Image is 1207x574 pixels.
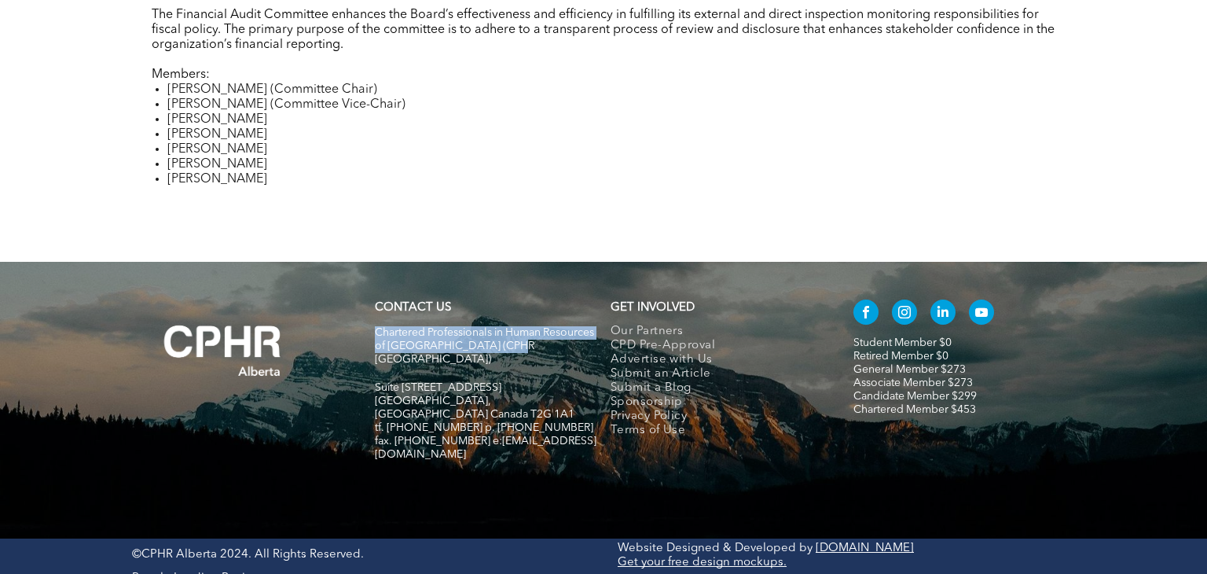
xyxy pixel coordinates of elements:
li: [PERSON_NAME] [167,112,1055,127]
img: A white background with a few lines on it [132,293,313,408]
a: Advertise with Us [611,353,820,367]
a: free design mockups. [668,557,787,568]
a: [DOMAIN_NAME] [816,543,914,554]
li: [PERSON_NAME] [167,172,1055,187]
a: youtube [969,300,994,329]
a: General Member $273 [853,364,966,375]
li: [PERSON_NAME] (Committee Chair) [167,83,1055,98]
a: Get your [618,557,665,568]
a: Terms of Use [611,424,820,438]
a: Chartered Member $453 [853,404,976,415]
a: CONTACT US [375,302,451,314]
p: The Financial Audit Committee enhances the Board’s effectiveness and efficiency in fulfilling its... [152,8,1055,53]
li: [PERSON_NAME] [167,142,1055,157]
span: fax. [PHONE_NUMBER] e:[EMAIL_ADDRESS][DOMAIN_NAME] [375,436,596,460]
li: [PERSON_NAME] (Committee Vice-Chair) [167,98,1055,112]
a: Our Partners [611,325,820,339]
a: Associate Member $273 [853,377,973,388]
span: [GEOGRAPHIC_DATA], [GEOGRAPHIC_DATA] Canada T2G 1A1 [375,396,574,420]
a: Retired Member $0 [853,351,948,362]
li: [PERSON_NAME] [167,127,1055,142]
span: GET INVOLVED [611,302,695,314]
span: ©CPHR Alberta 2024. All Rights Reserved. [132,549,364,561]
a: Sponsorship [611,396,820,410]
a: Submit a Blog [611,381,820,396]
a: facebook [853,300,879,329]
a: Privacy Policy [611,410,820,424]
span: tf. [PHONE_NUMBER] p. [PHONE_NUMBER] [375,422,593,433]
span: Suite [STREET_ADDRESS] [375,382,501,393]
a: Student Member $0 [853,337,952,348]
a: CPD Pre-Approval [611,339,820,353]
a: Submit an Article [611,367,820,381]
a: Website Designed & Developed by [618,543,813,554]
li: [PERSON_NAME] [167,157,1055,172]
span: Chartered Professionals in Human Resources of [GEOGRAPHIC_DATA] (CPHR [GEOGRAPHIC_DATA]) [375,327,594,365]
p: Members: [152,68,1055,83]
a: linkedin [930,300,956,329]
a: instagram [892,300,917,329]
a: Candidate Member $299 [853,391,977,402]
